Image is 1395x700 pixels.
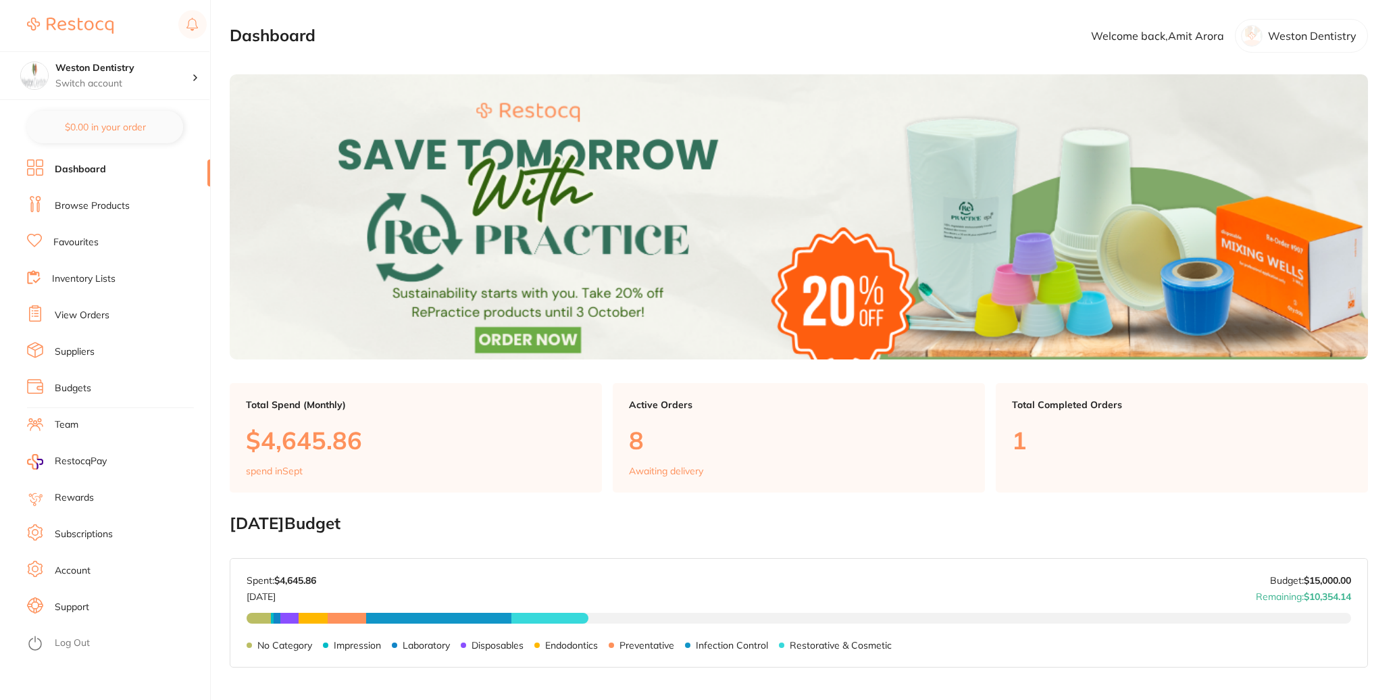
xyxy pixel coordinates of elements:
[545,640,598,651] p: Endodontics
[1270,575,1351,586] p: Budget:
[472,640,524,651] p: Disposables
[1304,591,1351,603] strong: $10,354.14
[403,640,450,651] p: Laboratory
[334,640,381,651] p: Impression
[619,640,674,651] p: Preventative
[1304,574,1351,586] strong: $15,000.00
[55,418,78,432] a: Team
[1012,426,1352,454] p: 1
[247,586,316,602] p: [DATE]
[629,399,969,410] p: Active Orders
[55,309,109,322] a: View Orders
[247,575,316,586] p: Spent:
[790,640,892,651] p: Restorative & Cosmetic
[55,77,192,91] p: Switch account
[55,601,89,614] a: Support
[613,383,985,493] a: Active Orders8Awaiting delivery
[996,383,1368,493] a: Total Completed Orders1
[53,236,99,249] a: Favourites
[55,382,91,395] a: Budgets
[274,574,316,586] strong: $4,645.86
[55,636,90,650] a: Log Out
[55,61,192,75] h4: Weston Dentistry
[629,466,703,476] p: Awaiting delivery
[27,454,43,470] img: RestocqPay
[230,74,1368,359] img: Dashboard
[230,514,1368,533] h2: [DATE] Budget
[55,491,94,505] a: Rewards
[230,26,315,45] h2: Dashboard
[55,163,106,176] a: Dashboard
[27,18,113,34] img: Restocq Logo
[55,199,130,213] a: Browse Products
[55,528,113,541] a: Subscriptions
[27,111,183,143] button: $0.00 in your order
[629,426,969,454] p: 8
[246,426,586,454] p: $4,645.86
[21,62,48,89] img: Weston Dentistry
[27,454,107,470] a: RestocqPay
[246,399,586,410] p: Total Spend (Monthly)
[27,10,113,41] a: Restocq Logo
[55,455,107,468] span: RestocqPay
[1268,30,1356,42] p: Weston Dentistry
[1256,586,1351,602] p: Remaining:
[52,272,116,286] a: Inventory Lists
[27,633,206,655] button: Log Out
[246,466,303,476] p: spend in Sept
[257,640,312,651] p: No Category
[55,564,91,578] a: Account
[55,345,95,359] a: Suppliers
[1091,30,1224,42] p: Welcome back, Amit Arora
[696,640,768,651] p: Infection Control
[230,383,602,493] a: Total Spend (Monthly)$4,645.86spend inSept
[1012,399,1352,410] p: Total Completed Orders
